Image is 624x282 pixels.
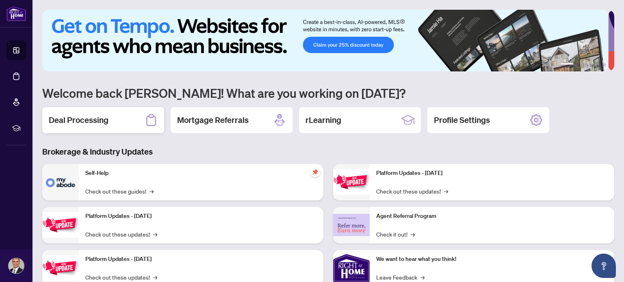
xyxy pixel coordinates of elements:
p: We want to hear what you think! [376,255,608,264]
button: Open asap [591,254,616,278]
img: Profile Icon [9,258,24,273]
img: Platform Updates - July 21, 2025 [42,255,79,281]
a: Check out these guides!→ [85,187,154,196]
p: Self-Help [85,169,317,178]
span: → [153,230,157,239]
a: Check out these updates!→ [376,187,448,196]
h2: Deal Processing [49,114,108,126]
img: Platform Updates - June 23, 2025 [333,169,370,195]
h2: rLearning [305,114,341,126]
p: Agent Referral Program [376,212,608,221]
span: → [411,230,415,239]
button: 4 [590,63,593,67]
a: Check it out!→ [376,230,415,239]
button: 5 [596,63,600,67]
span: → [153,273,157,282]
p: Platform Updates - [DATE] [376,169,608,178]
span: → [149,187,154,196]
img: Slide 0 [42,10,608,71]
button: 2 [577,63,580,67]
h2: Mortgage Referrals [177,114,249,126]
a: Leave Feedback→ [376,273,425,282]
p: Platform Updates - [DATE] [85,255,317,264]
span: → [420,273,425,282]
img: Platform Updates - September 16, 2025 [42,212,79,238]
a: Check out these updates!→ [85,273,157,282]
h1: Welcome back [PERSON_NAME]! What are you working on [DATE]? [42,85,614,101]
button: 3 [583,63,587,67]
a: Check out these updates!→ [85,230,157,239]
h3: Brokerage & Industry Updates [42,146,614,157]
img: Agent Referral Program [333,214,370,236]
img: Self-Help [42,164,79,200]
span: pushpin [310,167,320,177]
button: 6 [603,63,606,67]
span: → [444,187,448,196]
button: 1 [561,63,574,67]
img: logo [6,6,26,21]
p: Platform Updates - [DATE] [85,212,317,221]
h2: Profile Settings [434,114,490,126]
